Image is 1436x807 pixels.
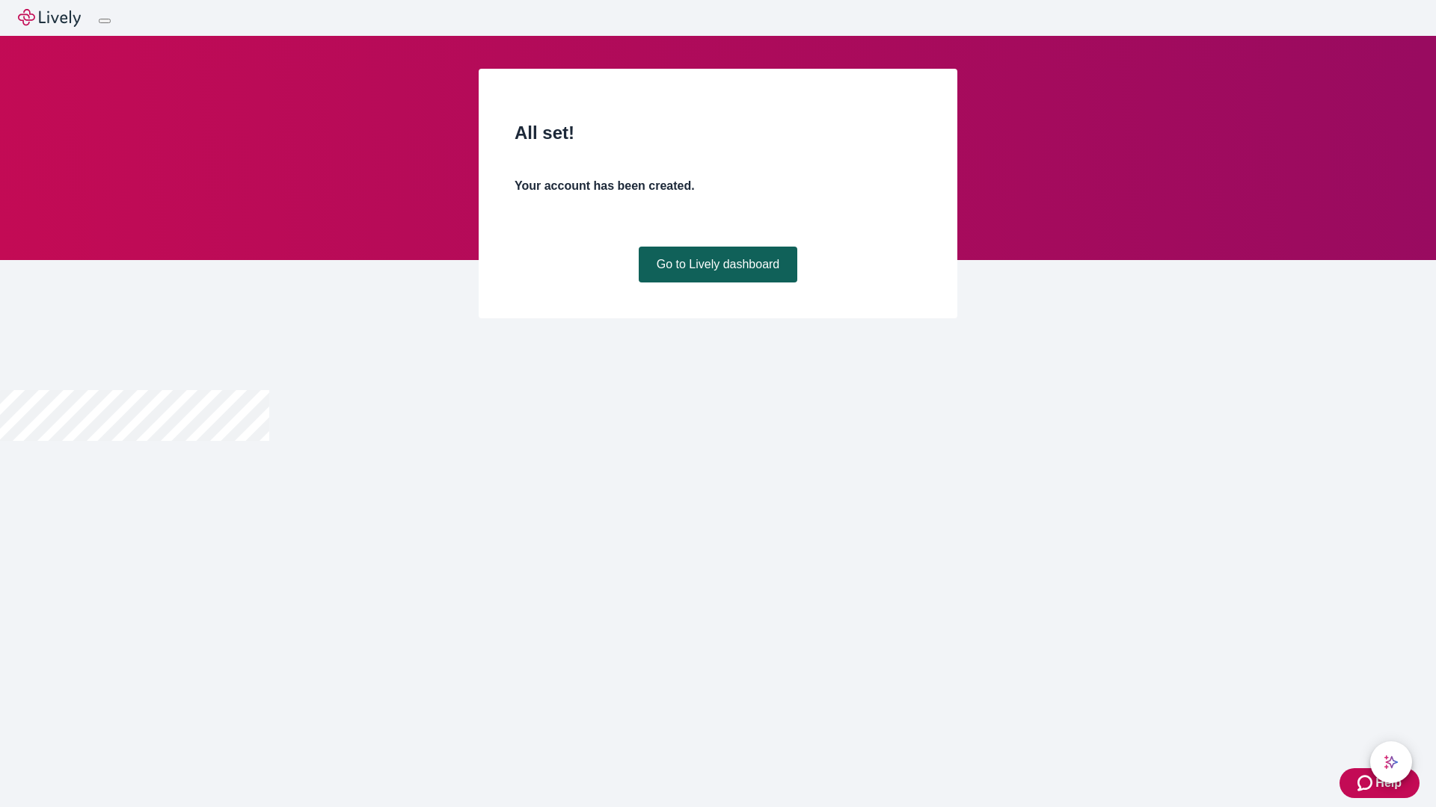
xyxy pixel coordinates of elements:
span: Help [1375,774,1402,792]
img: Lively [18,9,81,27]
svg: Zendesk support icon [1357,774,1375,792]
h4: Your account has been created. [515,177,921,195]
svg: Lively AI Assistant [1384,755,1399,770]
a: Go to Lively dashboard [639,247,798,282]
h2: All set! [515,120,921,146]
button: Zendesk support iconHelp [1340,768,1420,798]
button: chat [1370,741,1412,783]
button: Log out [99,19,111,23]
